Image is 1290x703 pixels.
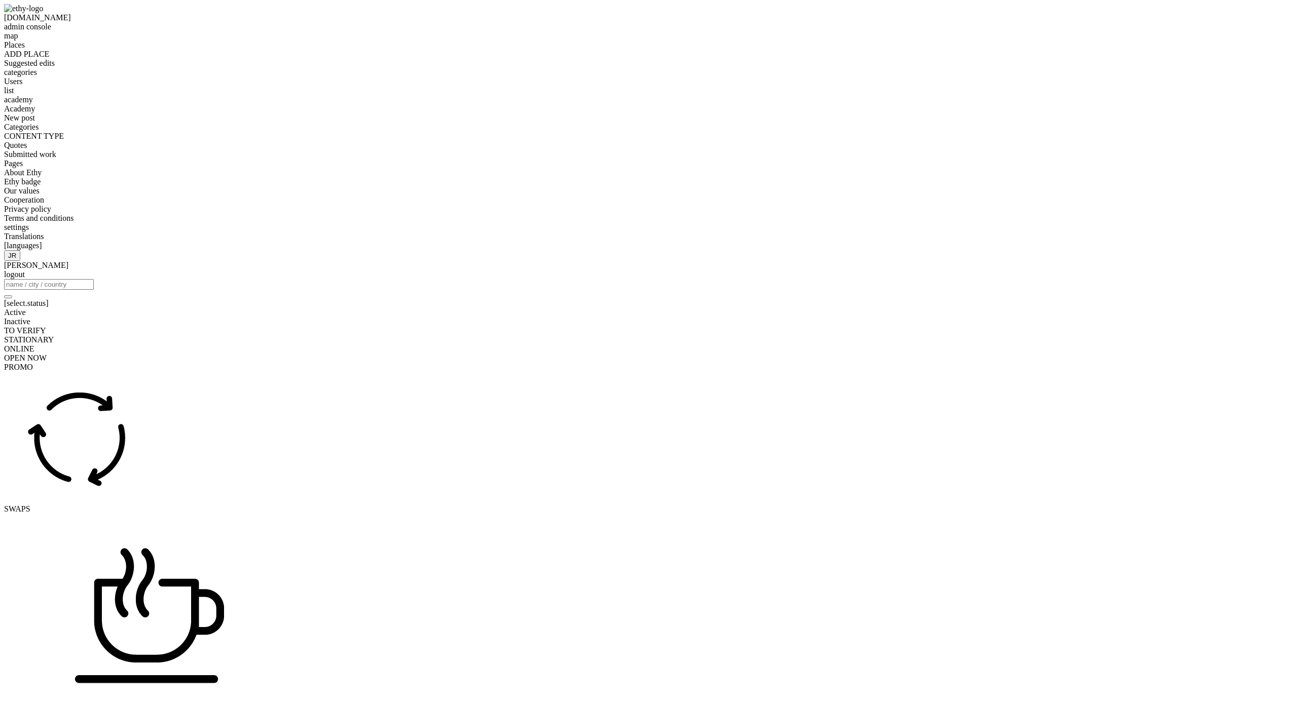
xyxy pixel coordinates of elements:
[4,344,1286,354] div: ONLINE
[4,223,1286,232] div: settings
[4,150,56,159] span: Submitted work
[4,86,14,95] span: list
[4,504,1286,514] div: SWAPS
[4,141,27,149] span: Quotes
[4,335,1286,344] div: STATIONARY
[4,31,1286,41] div: map
[4,232,44,241] span: Translations
[4,196,44,204] span: Cooperation
[4,326,1286,335] div: TO VERIFY
[4,68,37,76] span: categories
[4,104,35,113] span: Academy
[4,50,49,58] span: ADD PLACE
[4,186,40,195] span: Our values
[4,279,94,290] input: Search
[4,159,1286,168] div: Pages
[4,354,1286,363] div: OPEN NOW
[4,113,35,122] span: New post
[4,41,25,49] span: Places
[4,177,41,186] span: Ethy badge
[4,250,20,261] button: JR
[4,299,1286,308] div: [select.status]
[4,95,1286,104] div: academy
[4,77,1286,86] div: Users
[4,241,42,250] span: [languages]
[4,59,55,67] span: Suggested edits
[4,4,43,13] img: ethy-logo
[4,308,1286,317] div: Active
[4,270,1286,279] div: logout
[4,214,74,222] span: Terms and conditions
[4,261,1286,270] div: [PERSON_NAME]
[4,123,39,131] span: Categories
[4,168,42,177] span: About Ethy
[4,205,51,213] span: Privacy policy
[4,317,1286,326] div: Inactive
[4,132,64,140] span: CONTENT TYPE
[4,22,1286,31] div: admin console
[4,13,1286,22] div: [DOMAIN_NAME]
[4,372,155,502] img: icon-image
[4,363,1286,372] div: PROMO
